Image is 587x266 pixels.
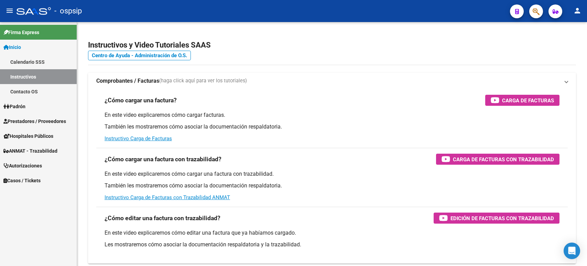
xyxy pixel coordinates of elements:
h3: ¿Cómo cargar una factura con trazabilidad? [105,154,221,164]
p: En este video explicaremos cómo editar una factura que ya habíamos cargado. [105,229,559,237]
mat-expansion-panel-header: Comprobantes / Facturas(haga click aquí para ver los tutoriales) [88,73,576,89]
p: Les mostraremos cómo asociar la documentación respaldatoria y la trazabilidad. [105,241,559,248]
strong: Comprobantes / Facturas [96,77,159,85]
h3: ¿Cómo cargar una factura? [105,95,177,105]
button: Carga de Facturas con Trazabilidad [436,154,559,165]
button: Edición de Facturas con Trazabilidad [434,213,559,224]
span: Autorizaciones [3,162,42,170]
h3: ¿Cómo editar una factura con trazabilidad? [105,213,220,223]
p: En este video explicaremos cómo cargar facturas. [105,111,559,119]
span: (haga click aquí para ver los tutoriales) [159,77,247,85]
a: Instructivo Carga de Facturas con Trazabilidad ANMAT [105,194,230,201]
mat-icon: menu [6,7,14,15]
span: Hospitales Públicos [3,132,53,140]
h2: Instructivos y Video Tutoriales SAAS [88,39,576,52]
span: Carga de Facturas [502,96,554,105]
span: Inicio [3,43,21,51]
span: Carga de Facturas con Trazabilidad [453,155,554,164]
p: También les mostraremos cómo asociar la documentación respaldatoria. [105,123,559,131]
button: Carga de Facturas [485,95,559,106]
span: Casos / Tickets [3,177,41,184]
span: ANMAT - Trazabilidad [3,147,57,155]
span: Padrón [3,103,25,110]
p: En este video explicaremos cómo cargar una factura con trazabilidad. [105,170,559,178]
div: Comprobantes / Facturas(haga click aquí para ver los tutoriales) [88,89,576,264]
mat-icon: person [573,7,581,15]
span: Firma Express [3,29,39,36]
a: Centro de Ayuda - Administración de O.S. [88,51,191,60]
span: - ospsip [54,3,82,19]
span: Edición de Facturas con Trazabilidad [450,214,554,223]
div: Open Intercom Messenger [564,243,580,259]
p: También les mostraremos cómo asociar la documentación respaldatoria. [105,182,559,190]
a: Instructivo Carga de Facturas [105,135,172,142]
span: Prestadores / Proveedores [3,117,66,125]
